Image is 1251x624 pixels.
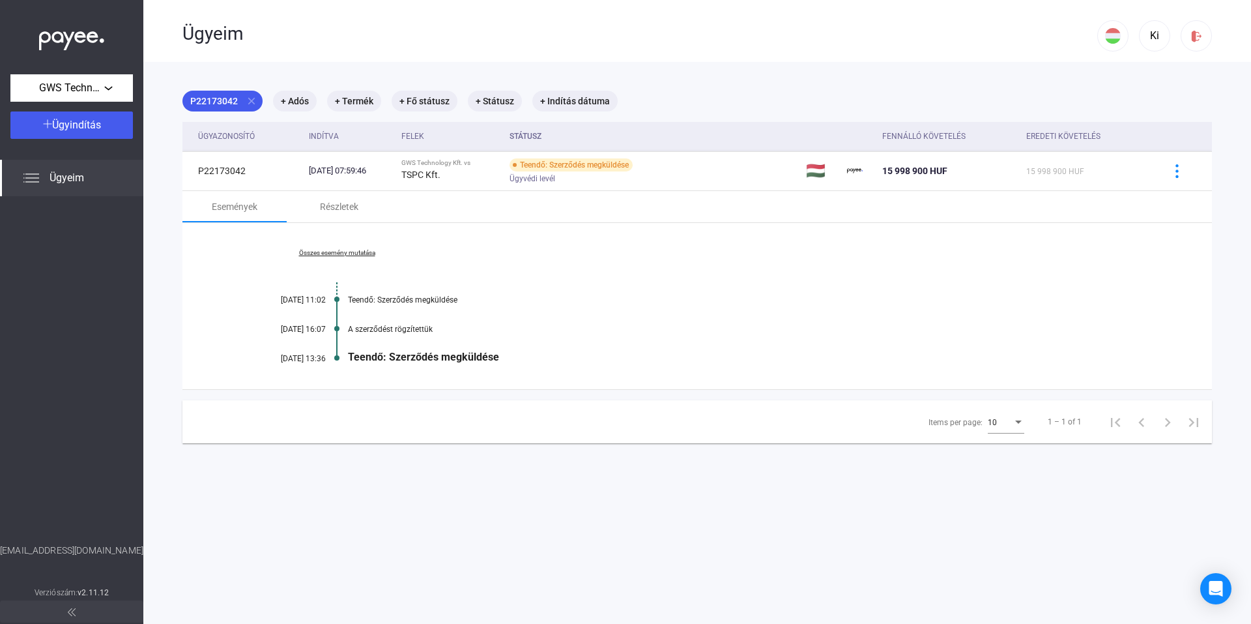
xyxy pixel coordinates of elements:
div: [DATE] 13:36 [248,354,326,363]
span: Ügyindítás [52,119,101,131]
span: Ügyvédi levél [510,171,555,186]
mat-chip: + Indítás dátuma [532,91,618,111]
mat-chip: + Státusz [468,91,522,111]
mat-chip: + Termék [327,91,381,111]
div: Ügyazonosító [198,128,255,144]
div: Ki [1143,28,1166,44]
span: 10 [988,418,997,427]
img: arrow-double-left-grey.svg [68,608,76,616]
img: white-payee-white-dot.svg [39,24,104,51]
div: Eredeti követelés [1026,128,1147,144]
div: Indítva [309,128,390,144]
img: HU [1105,28,1121,44]
div: Teendő: Szerződés megküldése [348,351,1147,363]
img: logout-red [1190,29,1203,43]
div: [DATE] 11:02 [248,295,326,305]
div: Felek [401,128,424,144]
button: GWS Technology Kft. [10,74,133,102]
button: more-blue [1163,157,1190,185]
span: GWS Technology Kft. [39,80,104,96]
div: A szerződést rögzítettük [348,325,1147,334]
button: First page [1102,409,1129,435]
button: Last page [1181,409,1207,435]
div: [DATE] 07:59:46 [309,164,390,177]
span: Ügyeim [50,170,84,186]
mat-chip: + Adós [273,91,317,111]
button: Ügyindítás [10,111,133,139]
strong: TSPC Kft. [401,170,440,180]
button: Next page [1155,409,1181,435]
div: 1 – 1 of 1 [1048,414,1082,430]
div: Események [212,199,257,215]
div: Teendő: Szerződés megküldése [510,158,633,171]
div: Fennálló követelés [882,128,966,144]
span: 15 998 900 HUF [1026,167,1084,176]
th: Státusz [504,122,801,151]
div: Items per page: [928,415,983,430]
mat-chip: P22173042 [182,91,263,111]
mat-chip: + Fő státusz [392,91,457,111]
div: Ügyazonosító [198,128,298,144]
a: Összes esemény mutatása [248,249,426,257]
div: Fennálló követelés [882,128,1015,144]
div: Felek [401,128,499,144]
div: [DATE] 16:07 [248,325,326,334]
button: Ki [1139,20,1170,52]
td: 🇭🇺 [801,151,842,190]
img: plus-white.svg [43,119,52,128]
span: 15 998 900 HUF [882,166,947,176]
mat-icon: close [246,95,257,107]
img: list.svg [23,170,39,186]
img: more-blue [1170,164,1184,178]
td: P22173042 [182,151,304,190]
div: Ügyeim [182,23,1097,45]
img: payee-logo [847,163,863,179]
mat-select: Items per page: [988,414,1024,430]
div: Eredeti követelés [1026,128,1100,144]
div: Teendő: Szerződés megküldése [348,295,1147,305]
button: logout-red [1181,20,1212,52]
div: GWS Technology Kft. vs [401,159,499,167]
button: Previous page [1129,409,1155,435]
strong: v2.11.12 [78,588,109,597]
div: Open Intercom Messenger [1200,573,1231,604]
div: Részletek [320,199,358,215]
div: Indítva [309,128,339,144]
button: HU [1097,20,1129,52]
